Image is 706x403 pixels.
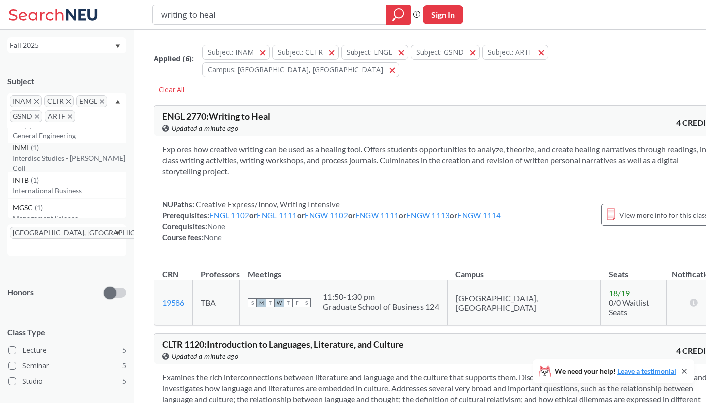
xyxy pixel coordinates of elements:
span: ENGLX to remove pill [76,95,107,107]
span: ( 1 ) [35,203,43,212]
svg: Dropdown arrow [115,44,120,48]
th: Seats [601,259,666,280]
div: Subject [7,76,126,87]
td: [GEOGRAPHIC_DATA], [GEOGRAPHIC_DATA] [447,280,600,325]
th: Meetings [240,259,448,280]
span: [GEOGRAPHIC_DATA], [GEOGRAPHIC_DATA]X to remove pill [10,227,169,239]
button: Campus: [GEOGRAPHIC_DATA], [GEOGRAPHIC_DATA] [202,62,399,77]
p: International Business [13,186,126,196]
span: Applied ( 6 ): [154,53,194,64]
div: CRN [162,269,178,280]
button: Subject: CLTR [272,45,339,60]
svg: X to remove pill [35,114,39,119]
div: Graduate School of Business 124 [323,302,439,312]
span: S [248,298,257,307]
a: Leave a testimonial [617,367,676,375]
span: INTB [13,175,31,186]
span: 5 [122,360,126,371]
p: Management Science [13,213,126,223]
span: ( 1 ) [24,121,32,129]
svg: X to remove pill [100,99,104,104]
svg: magnifying glass [392,8,404,22]
span: T [284,298,293,307]
span: ( 1 ) [31,143,39,152]
button: Subject: ARTF [482,45,548,60]
a: ENGW 1113 [406,211,450,220]
div: Fall 2025Dropdown arrow [7,37,126,53]
span: INMI [13,142,31,153]
span: GSNDX to remove pill [10,110,42,122]
th: Professors [193,259,240,280]
span: Subject: CLTR [278,47,323,57]
span: Class Type [7,327,126,338]
span: Subject: INAM [208,47,254,57]
th: Campus [447,259,600,280]
svg: X to remove pill [34,99,39,104]
span: W [275,298,284,307]
span: CLTRX to remove pill [44,95,74,107]
a: 19586 [162,298,184,307]
p: General Engineering [13,131,126,141]
div: INAMX to remove pillCLTRX to remove pillENGLX to remove pillGSNDX to remove pillARTFX to remove p... [7,93,126,128]
span: We need your help! [555,368,676,375]
span: F [293,298,302,307]
div: NUPaths: Prerequisites: or or or or or Corequisites: Course fees: [162,199,501,243]
span: 5 [122,376,126,387]
span: None [207,222,225,231]
svg: X to remove pill [68,114,72,119]
span: S [302,298,311,307]
label: Seminar [8,359,126,372]
span: M [257,298,266,307]
div: magnifying glass [386,5,411,25]
span: None [204,233,222,242]
span: Subject: ENGL [347,47,392,57]
span: Updated a minute ago [172,351,238,362]
a: ENGL 1102 [209,211,249,220]
p: Interdisc Studies - [PERSON_NAME] Coll [13,153,126,173]
span: T [266,298,275,307]
div: [GEOGRAPHIC_DATA], [GEOGRAPHIC_DATA]X to remove pillDropdown arrow [7,224,126,256]
div: 11:50 - 1:30 pm [323,292,439,302]
span: ARTFX to remove pill [45,110,75,122]
div: Clear All [154,82,189,97]
p: Honors [7,287,34,298]
span: Updated a minute ago [172,123,238,134]
span: 0/0 Waitlist Seats [609,298,649,317]
button: Subject: INAM [202,45,270,60]
button: Sign In [423,5,463,24]
span: ENGL 2770 : Writing to Heal [162,111,270,122]
td: TBA [193,280,240,325]
button: Subject: GSND [411,45,480,60]
span: Subject: ARTF [488,47,532,57]
a: ENGW 1111 [355,211,399,220]
span: Creative Express/Innov, Writing Intensive [194,200,340,209]
label: Studio [8,375,126,388]
span: 5 [122,345,126,356]
input: Class, professor, course number, "phrase" [160,6,379,23]
div: Fall 2025 [10,40,114,51]
span: ( 1 ) [31,176,39,184]
a: ENGW 1102 [305,211,348,220]
button: Subject: ENGL [341,45,408,60]
span: Subject: GSND [416,47,464,57]
span: 18 / 19 [609,288,630,298]
span: Campus: [GEOGRAPHIC_DATA], [GEOGRAPHIC_DATA] [208,65,383,74]
a: ENGW 1114 [457,211,501,220]
a: ENGL 1111 [257,211,297,220]
svg: Dropdown arrow [115,100,120,104]
svg: X to remove pill [66,99,71,104]
label: Lecture [8,344,126,357]
span: CLTR 1120 : Introduction to Languages, Literature, and Culture [162,339,404,350]
svg: Dropdown arrow [115,231,120,235]
span: MGSC [13,202,35,213]
span: INAMX to remove pill [10,95,42,107]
